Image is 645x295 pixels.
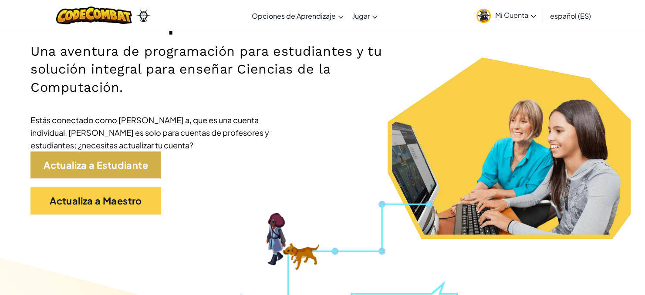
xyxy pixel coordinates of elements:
[472,2,540,29] a: Mi Cuenta
[352,11,370,20] span: Jugar
[30,187,161,215] a: Actualiza a Maestro
[30,114,292,151] div: Estás conectado como [PERSON_NAME] a, que es una cuenta individual. [PERSON_NAME] es solo para cu...
[247,4,348,27] a: Opciones de Aprendizaje
[550,11,591,20] span: español (ES)
[495,10,536,20] span: Mi Cuenta
[476,9,491,23] img: avatar
[546,4,595,27] a: español (ES)
[348,4,382,27] a: Jugar
[136,9,150,22] img: Ozaria
[56,7,132,24] img: CodeCombat logo
[30,42,422,96] h2: Una aventura de programación para estudiantes y tu solución integral para enseñar Ciencias de la ...
[30,151,161,179] a: Actualiza a Estudiante
[252,11,336,20] span: Opciones de Aprendizaje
